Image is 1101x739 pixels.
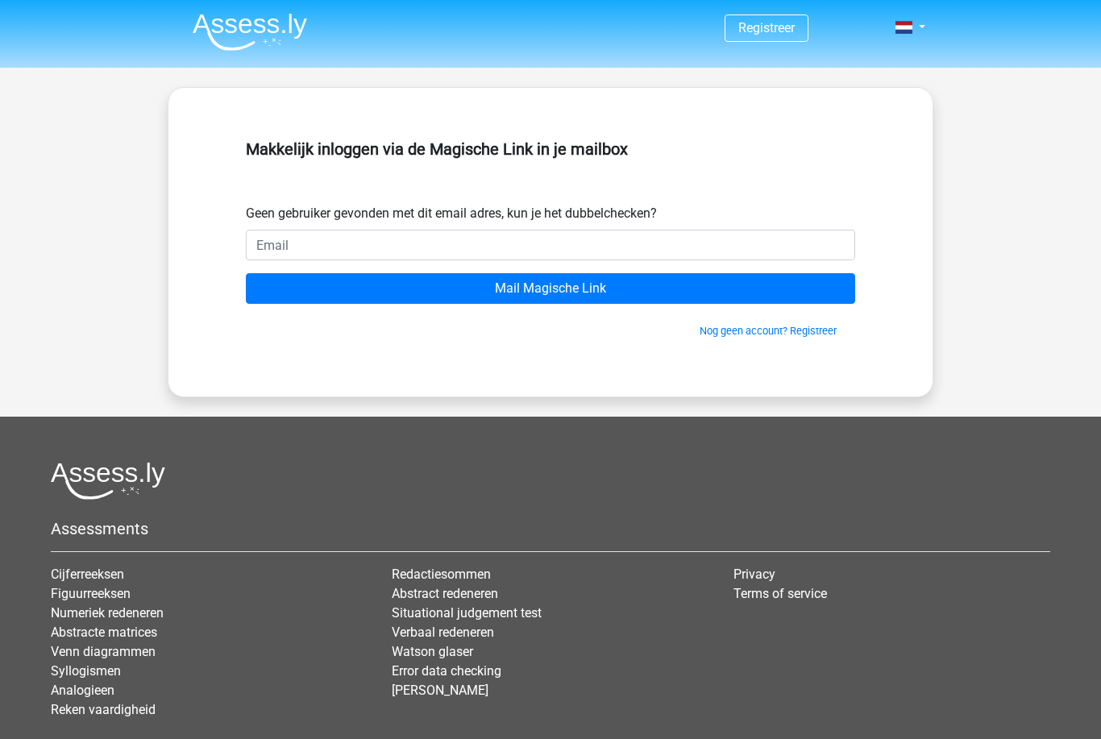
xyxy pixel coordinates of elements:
[246,139,855,159] h5: Makkelijk inloggen via de Magische Link in je mailbox
[51,586,131,601] a: Figuurreeksen
[51,663,121,679] a: Syllogismen
[392,644,473,659] a: Watson glaser
[392,605,542,621] a: Situational judgement test
[700,325,837,337] a: Nog geen account? Registreer
[246,230,855,260] input: Email
[392,663,501,679] a: Error data checking
[733,567,775,582] a: Privacy
[51,462,165,500] img: Assessly logo
[51,683,114,698] a: Analogieen
[392,683,488,698] a: [PERSON_NAME]
[193,13,307,51] img: Assessly
[392,567,491,582] a: Redactiesommen
[51,644,156,659] a: Venn diagrammen
[738,20,795,35] a: Registreer
[51,702,156,717] a: Reken vaardigheid
[51,605,164,621] a: Numeriek redeneren
[392,586,498,601] a: Abstract redeneren
[51,625,157,640] a: Abstracte matrices
[51,567,124,582] a: Cijferreeksen
[733,586,827,601] a: Terms of service
[246,204,855,223] div: Geen gebruiker gevonden met dit email adres, kun je het dubbelchecken?
[51,519,1050,538] h5: Assessments
[246,273,855,304] input: Mail Magische Link
[392,625,494,640] a: Verbaal redeneren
